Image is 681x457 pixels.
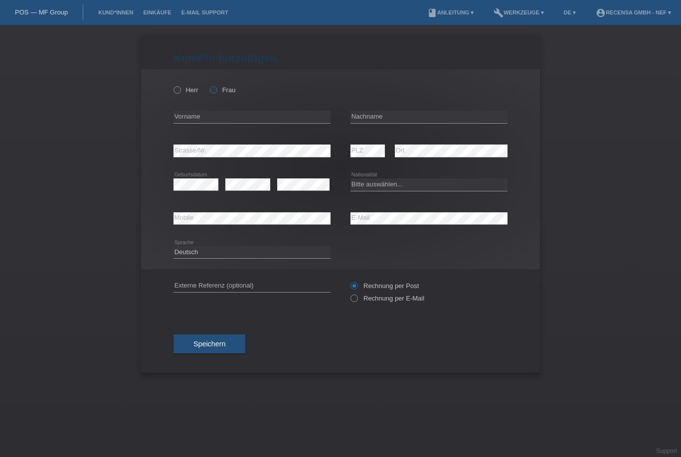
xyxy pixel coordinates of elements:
input: Frau [210,86,216,93]
a: E-Mail Support [176,9,233,15]
a: Einkäufe [138,9,176,15]
label: Rechnung per Post [350,282,419,290]
label: Frau [210,86,235,94]
a: buildWerkzeuge ▾ [489,9,549,15]
label: Rechnung per E-Mail [350,295,424,302]
a: POS — MF Group [15,8,68,16]
i: account_circle [596,8,606,18]
input: Rechnung per Post [350,282,357,295]
h1: Kund*in hinzufügen [173,52,508,64]
a: Support [656,448,677,455]
a: bookAnleitung ▾ [422,9,479,15]
i: build [494,8,504,18]
input: Rechnung per E-Mail [350,295,357,307]
a: Kund*innen [93,9,138,15]
button: Speichern [173,334,245,353]
span: Speichern [193,340,225,348]
input: Herr [173,86,180,93]
label: Herr [173,86,198,94]
i: book [427,8,437,18]
a: DE ▾ [559,9,581,15]
a: account_circleRecensa GmbH - Nef ▾ [591,9,676,15]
